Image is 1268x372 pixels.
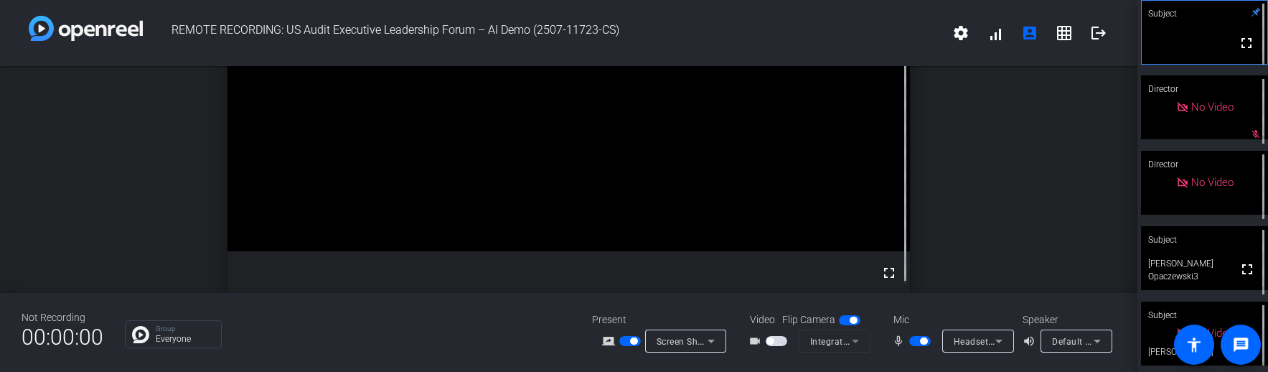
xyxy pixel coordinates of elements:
mat-icon: screen_share_outline [602,333,619,350]
mat-icon: grid_on [1056,24,1073,42]
mat-icon: volume_up [1023,333,1040,350]
span: Video [750,312,775,327]
span: Headset Microphone (Jabra EVOLVE 20 MS) [954,335,1139,347]
mat-icon: fullscreen [1238,34,1255,52]
span: Screen Sharing [657,335,720,347]
div: Subject [1141,226,1268,254]
div: Director [1141,75,1268,103]
span: REMOTE RECORDING: US Audit Executive Leadership Forum – AI Demo (2507-11723-CS) [143,16,944,50]
mat-icon: mic_none [892,333,909,350]
div: Director [1141,151,1268,178]
div: Present [592,312,736,327]
mat-icon: settings [952,24,969,42]
div: Mic [879,312,1023,327]
span: Flip Camera [782,312,835,327]
div: Speaker [1023,312,1109,327]
button: signal_cellular_alt [978,16,1013,50]
mat-icon: accessibility [1185,336,1203,353]
mat-icon: logout [1090,24,1107,42]
div: Not Recording [22,310,103,325]
img: Chat Icon [132,326,149,343]
mat-icon: videocam_outline [748,333,766,350]
mat-icon: fullscreen [1239,261,1256,278]
span: No Video [1191,101,1234,113]
span: 00:00:00 [22,320,103,355]
mat-icon: account_box [1021,24,1038,42]
mat-icon: message [1232,336,1249,353]
span: No Video [1191,176,1234,189]
p: Everyone [156,335,214,343]
mat-icon: fullscreen [880,264,898,282]
img: white-gradient.svg [29,16,143,41]
div: Subject [1141,302,1268,329]
p: Group [156,325,214,333]
span: Default - Headset Earphone (Jabra EVOLVE 20 MS) [1052,335,1266,347]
